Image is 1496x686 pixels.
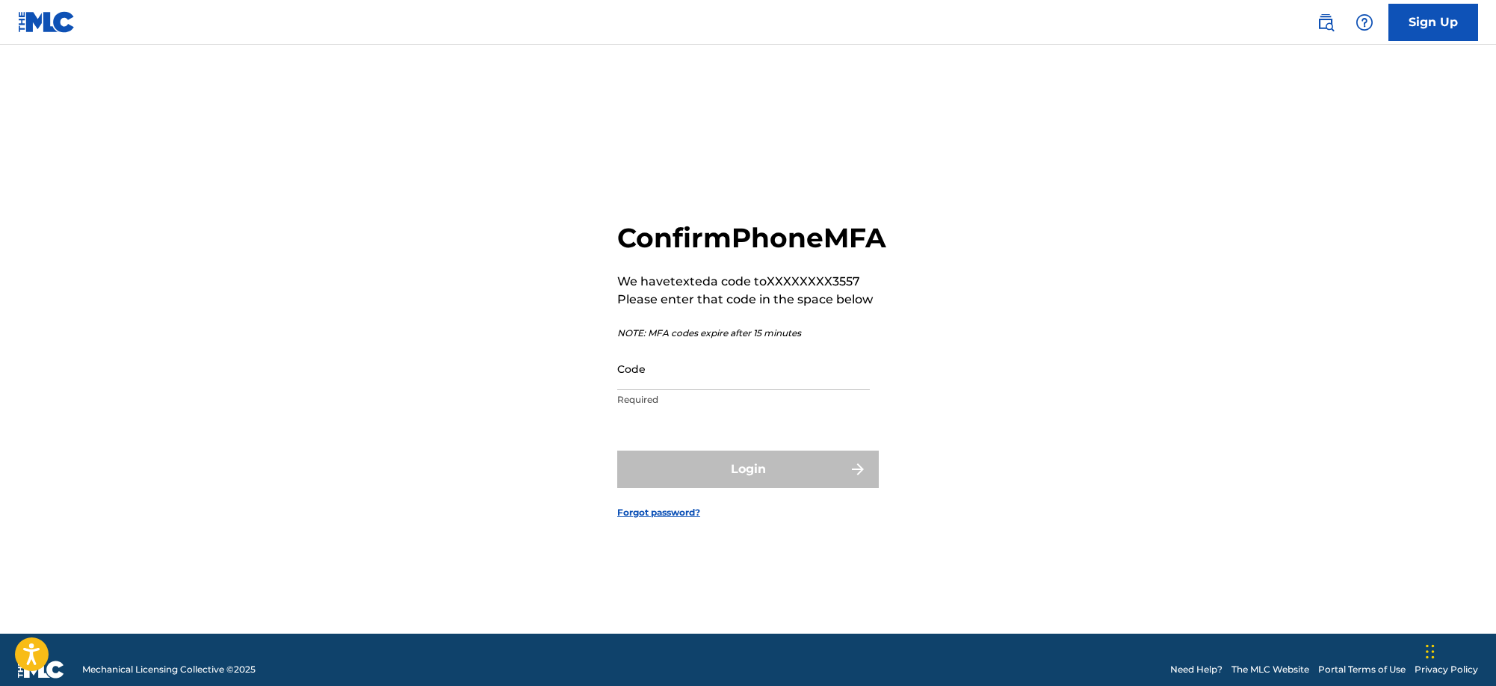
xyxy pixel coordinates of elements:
[1421,614,1496,686] iframe: Chat Widget
[1415,663,1478,676] a: Privacy Policy
[1170,663,1223,676] a: Need Help?
[18,11,75,33] img: MLC Logo
[1317,13,1335,31] img: search
[1350,7,1379,37] div: Help
[617,273,886,291] p: We have texted a code to XXXXXXXX3557
[82,663,256,676] span: Mechanical Licensing Collective © 2025
[18,661,64,679] img: logo
[617,221,886,255] h2: Confirm Phone MFA
[1311,7,1341,37] a: Public Search
[617,393,870,407] p: Required
[1426,629,1435,674] div: Drag
[617,506,700,519] a: Forgot password?
[1318,663,1406,676] a: Portal Terms of Use
[1388,4,1478,41] a: Sign Up
[1231,663,1309,676] a: The MLC Website
[617,291,886,309] p: Please enter that code in the space below
[617,327,886,340] p: NOTE: MFA codes expire after 15 minutes
[1356,13,1373,31] img: help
